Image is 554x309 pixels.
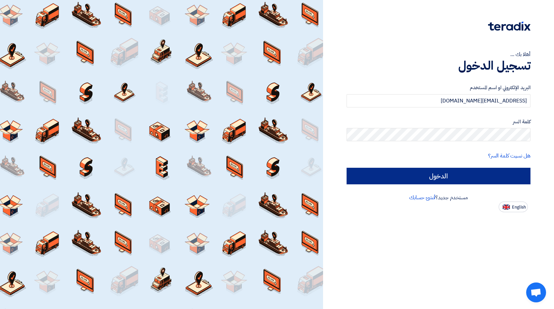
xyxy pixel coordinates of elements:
[347,168,530,184] input: الدخول
[503,205,510,210] img: en-US.png
[347,50,530,58] div: أهلا بك ...
[488,152,530,160] a: هل نسيت كلمة السر؟
[347,58,530,73] h1: تسجيل الدخول
[526,282,546,302] div: Open chat
[409,194,435,202] a: أنشئ حسابك
[512,205,526,210] span: English
[488,22,530,31] img: Teradix logo
[499,202,528,212] button: English
[347,94,530,107] input: أدخل بريد العمل الإلكتروني او اسم المستخدم الخاص بك ...
[347,84,530,92] label: البريد الإلكتروني او اسم المستخدم
[347,118,530,126] label: كلمة السر
[347,194,530,202] div: مستخدم جديد؟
